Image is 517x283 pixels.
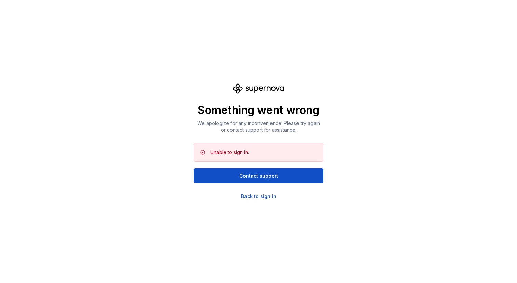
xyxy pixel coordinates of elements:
p: We apologize for any inconvenience. Please try again or contact support for assistance. [194,120,323,133]
button: Contact support [194,168,323,183]
span: Contact support [239,172,278,179]
p: Something went wrong [194,103,323,117]
a: Back to sign in [241,193,276,200]
div: Unable to sign in. [210,149,249,156]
